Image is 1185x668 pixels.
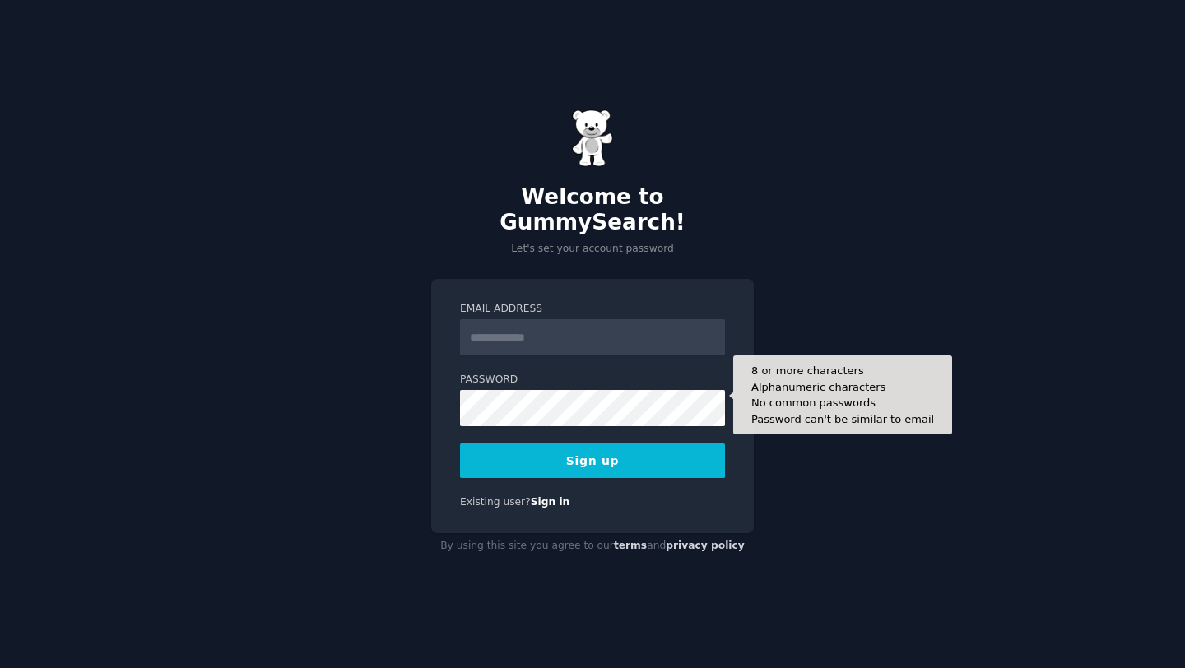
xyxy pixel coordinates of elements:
span: Existing user? [460,496,531,508]
h2: Welcome to GummySearch! [431,184,754,236]
p: Let's set your account password [431,242,754,257]
a: privacy policy [666,540,745,551]
label: Email Address [460,302,725,317]
img: Gummy Bear [572,109,613,167]
button: Sign up [460,443,725,478]
div: By using this site you agree to our and [431,533,754,559]
a: terms [614,540,647,551]
label: Password [460,373,725,387]
a: Sign in [531,496,570,508]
